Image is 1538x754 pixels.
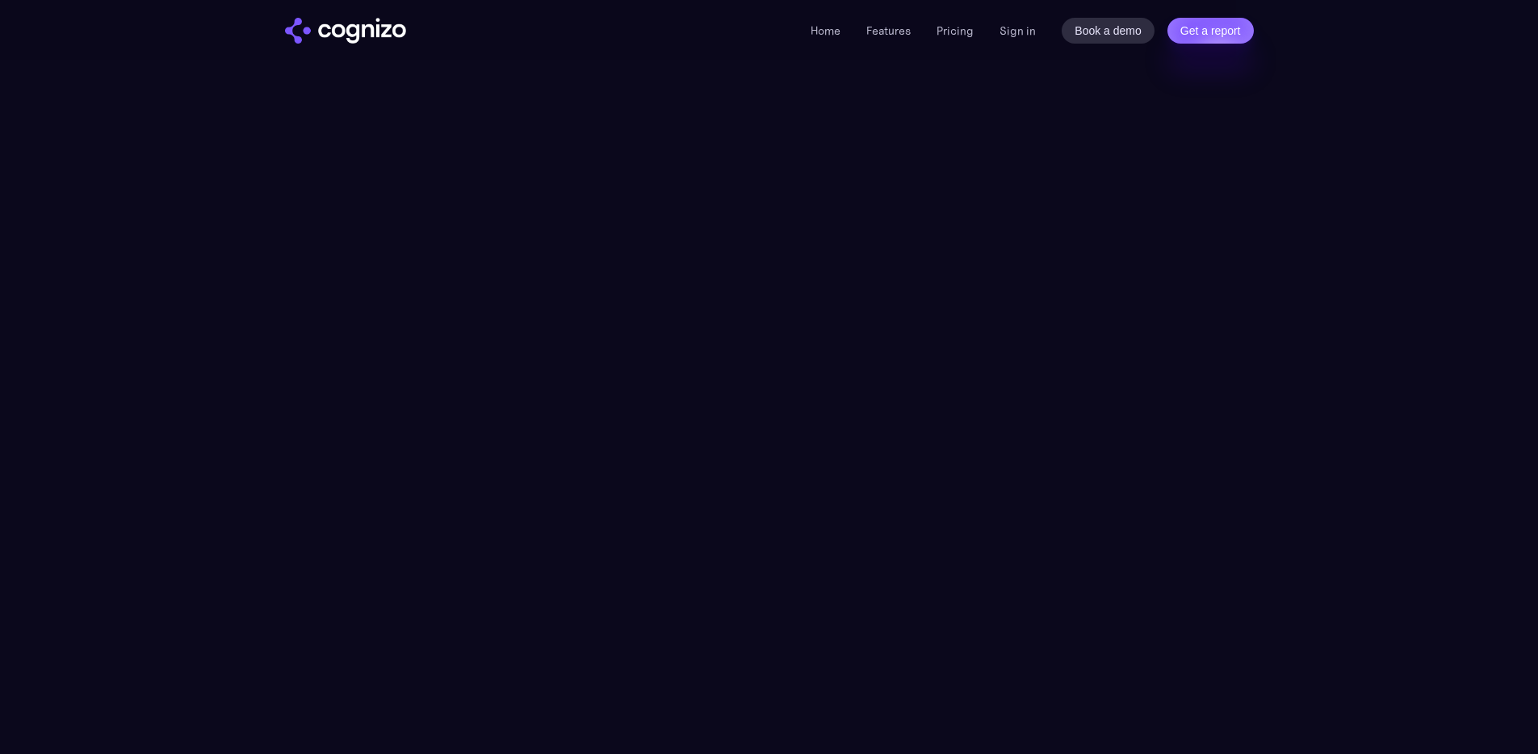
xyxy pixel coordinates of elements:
a: Features [866,23,911,38]
a: Pricing [937,23,974,38]
a: Home [811,23,840,38]
a: Book a demo [1062,18,1155,44]
a: Sign in [999,21,1036,40]
img: cognizo logo [285,18,406,44]
a: Get a report [1167,18,1254,44]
